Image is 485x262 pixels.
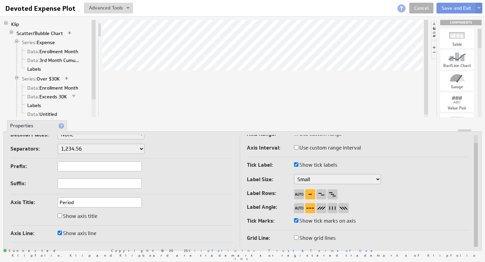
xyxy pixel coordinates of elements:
[22,39,37,45] span: Series:
[10,162,58,171] label: Prefix:
[3,3,80,14] input: Devoted Expense Plot
[58,211,97,221] label: Show axis title
[431,40,437,59] li: Hide or show the component controls palette
[247,160,294,170] label: Tick Label:
[247,202,294,212] label: Label Angle:
[294,233,335,243] label: Show grid lines
[247,233,294,243] label: Grid Line:
[431,21,437,39] li: Hide or show the component palette
[58,214,62,218] input: Show axis title
[10,144,58,154] label: Separators:
[14,30,66,37] a: Scatter/Bubble Chart
[25,85,81,91] a: Data: Enrollment Month
[25,48,81,55] a: Data: Enrollment Month
[58,231,62,235] input: Show axis line
[294,160,337,170] label: Show tick labels
[22,76,37,82] span: Series:
[111,249,261,252] span: Copyright © 2025
[20,39,58,46] a: Series: Expense
[247,175,294,184] label: Label Size:
[440,20,482,25] div: Drag & drop components onto the workspace
[247,216,294,226] label: Tick Marks:
[27,57,39,63] span: Data:
[10,179,58,188] label: Suffix:
[58,229,96,238] label: Show axis line
[71,94,76,99] span: Filter is applied
[247,189,294,198] label: Label Rows:
[440,85,474,89] div: Gauge
[27,111,39,117] span: Data:
[9,21,22,28] a: Klip
[25,57,82,64] a: Data: 3rd Month Cumulative
[25,111,60,118] a: Data: Untitled
[247,143,294,153] label: Axis Interval:
[294,216,356,226] label: Show tick marks on axis
[27,48,39,55] span: Data:
[268,248,377,253] a: Trust & Terms of Use
[294,235,298,240] input: Show grid lines
[440,64,474,68] div: Bar/Line Chart
[20,75,63,82] a: Series: Over $30K
[25,66,44,72] a: Labels
[437,3,476,13] button: Save and Exit
[189,248,261,253] a: Klipfolio Inc.
[440,106,474,110] div: Value Pair
[7,120,67,132] li: Properties
[409,3,433,13] a: Cancel
[3,249,59,253] span: Connected: ID: dpnc-24 Online: true
[7,254,482,260] span: Klipfolio, Klip and Klipboard are trademarks or registered trademarks of Klipfolio Inc.
[27,85,39,91] span: Data:
[294,218,298,223] input: Show tick marks on axis
[27,94,39,100] span: Data:
[294,145,298,150] input: Use custom range interval
[294,162,298,167] input: Show tick labels
[440,42,474,46] div: Table
[126,7,130,10] img: button-savedrop.png
[25,102,44,109] a: Labels
[10,229,58,238] label: Axis Line:
[25,93,70,100] a: Data: Exceeds 30K
[10,198,58,207] label: Axis Title:
[477,7,481,10] img: button-savedrop.png
[67,31,72,35] span: View applied actions
[64,76,69,81] span: View applied actions
[294,143,361,153] label: Use custom range interval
